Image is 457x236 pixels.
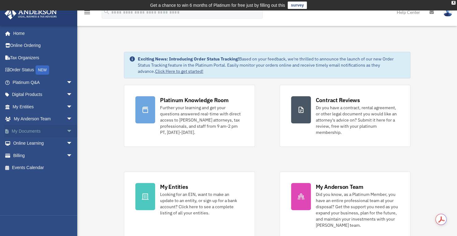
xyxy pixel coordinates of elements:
[150,2,285,9] div: Get a chance to win 6 months of Platinum for free just by filling out this
[316,183,363,191] div: My Anderson Team
[66,113,79,126] span: arrow_drop_down
[4,101,82,113] a: My Entitiesarrow_drop_down
[160,105,243,135] div: Further your learning and get your questions answered real-time with direct access to [PERSON_NAM...
[4,27,79,39] a: Home
[36,65,49,75] div: NEW
[3,7,59,19] img: Anderson Advisors Platinum Portal
[138,56,405,74] div: Based on your feedback, we're thrilled to announce the launch of our new Order Status Tracking fe...
[66,125,79,138] span: arrow_drop_down
[160,183,188,191] div: My Entities
[443,8,452,17] img: User Pic
[103,8,110,15] i: search
[451,1,455,5] div: close
[4,89,82,101] a: Digital Productsarrow_drop_down
[316,105,399,135] div: Do you have a contract, rental agreement, or other legal document you would like an attorney's ad...
[138,56,239,62] strong: Exciting News: Introducing Order Status Tracking!
[4,113,82,125] a: My Anderson Teamarrow_drop_down
[66,101,79,113] span: arrow_drop_down
[66,137,79,150] span: arrow_drop_down
[4,162,82,174] a: Events Calendar
[160,191,243,216] div: Looking for an EIN, want to make an update to an entity, or sign up for a bank account? Click her...
[4,39,82,52] a: Online Ordering
[4,149,82,162] a: Billingarrow_drop_down
[316,191,399,228] div: Did you know, as a Platinum Member, you have an entire professional team at your disposal? Get th...
[66,149,79,162] span: arrow_drop_down
[66,76,79,89] span: arrow_drop_down
[4,52,82,64] a: Tax Organizers
[4,64,82,77] a: Order StatusNEW
[280,85,411,147] a: Contract Reviews Do you have a contract, rental agreement, or other legal document you would like...
[4,125,82,137] a: My Documentsarrow_drop_down
[155,68,203,74] a: Click Here to get started!
[124,85,255,147] a: Platinum Knowledge Room Further your learning and get your questions answered real-time with dire...
[316,96,360,104] div: Contract Reviews
[4,76,82,89] a: Platinum Q&Aarrow_drop_down
[160,96,229,104] div: Platinum Knowledge Room
[83,9,91,16] i: menu
[83,11,91,16] a: menu
[288,2,307,9] a: survey
[66,89,79,101] span: arrow_drop_down
[4,137,82,150] a: Online Learningarrow_drop_down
